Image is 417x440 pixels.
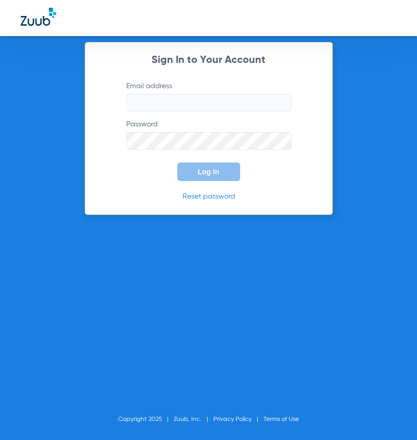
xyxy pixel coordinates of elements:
[126,94,291,111] input: Email address
[182,193,235,200] a: Reset password
[174,414,213,425] li: Zuub, Inc.
[177,162,240,181] button: Log In
[263,416,299,422] a: Terms of Use
[126,119,291,150] label: Password
[126,81,291,111] label: Email address
[198,168,220,176] span: Log In
[111,55,307,66] h2: Sign In to Your Account
[213,416,252,422] a: Privacy Policy
[118,414,174,425] li: Copyright 2025
[21,8,56,26] img: Zuub Logo
[126,132,291,150] input: Password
